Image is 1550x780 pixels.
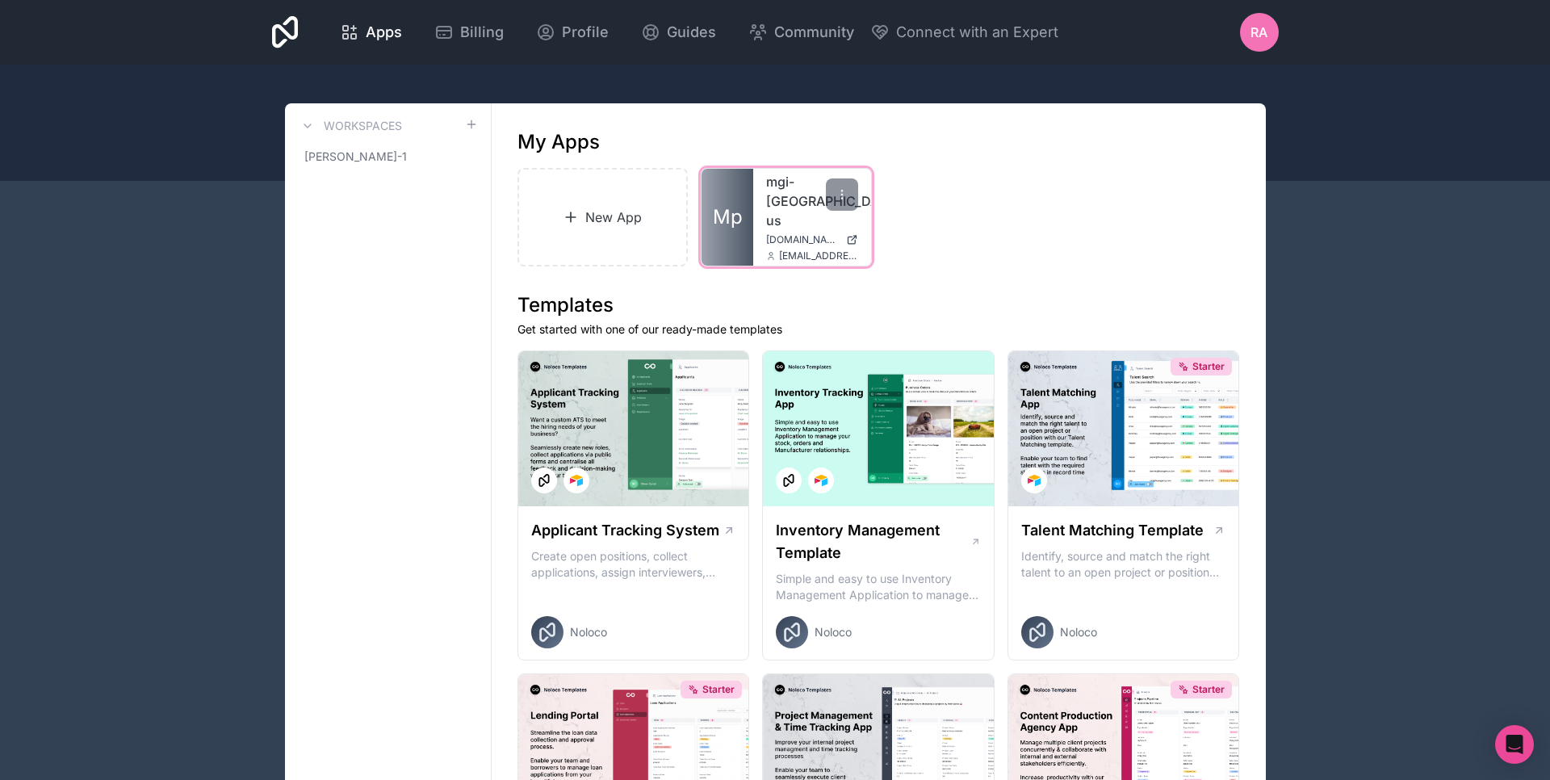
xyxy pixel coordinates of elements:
span: [PERSON_NAME]-1 [304,149,407,165]
span: RA [1250,23,1267,42]
h1: Talent Matching Template [1021,519,1204,542]
img: Airtable Logo [815,474,827,487]
span: [DOMAIN_NAME] [766,233,840,246]
img: Airtable Logo [1028,474,1041,487]
h1: Templates [517,292,1240,318]
a: [PERSON_NAME]-1 [298,142,478,171]
span: Noloco [570,624,607,640]
a: Community [735,15,867,50]
a: Workspaces [298,116,402,136]
span: Noloco [815,624,852,640]
p: Simple and easy to use Inventory Management Application to manage your stock, orders and Manufact... [776,571,981,603]
span: Billing [460,21,504,44]
span: Starter [1192,683,1225,696]
span: Guides [667,21,716,44]
p: Identify, source and match the right talent to an open project or position with our Talent Matchi... [1021,548,1226,581]
span: Mp [713,204,743,230]
p: Create open positions, collect applications, assign interviewers, centralise candidate feedback a... [531,548,736,581]
span: Starter [1192,360,1225,373]
button: Connect with an Expert [870,21,1058,44]
h3: Workspaces [324,118,402,134]
span: Community [774,21,854,44]
a: [DOMAIN_NAME] [766,233,858,246]
span: Apps [366,21,402,44]
h1: Applicant Tracking System [531,519,719,542]
a: mgi-[GEOGRAPHIC_DATA]-us [766,172,858,230]
a: Mp [702,169,753,266]
span: Profile [562,21,609,44]
a: Billing [421,15,517,50]
div: Open Intercom Messenger [1495,725,1534,764]
p: Get started with one of our ready-made templates [517,321,1240,338]
a: Apps [327,15,415,50]
img: Airtable Logo [570,474,583,487]
h1: Inventory Management Template [776,519,970,564]
a: Guides [628,15,729,50]
span: Connect with an Expert [896,21,1058,44]
h1: My Apps [517,129,600,155]
a: New App [517,168,689,266]
span: Starter [702,683,735,696]
span: Noloco [1060,624,1097,640]
span: [EMAIL_ADDRESS][DOMAIN_NAME] [779,250,858,262]
a: Profile [523,15,622,50]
